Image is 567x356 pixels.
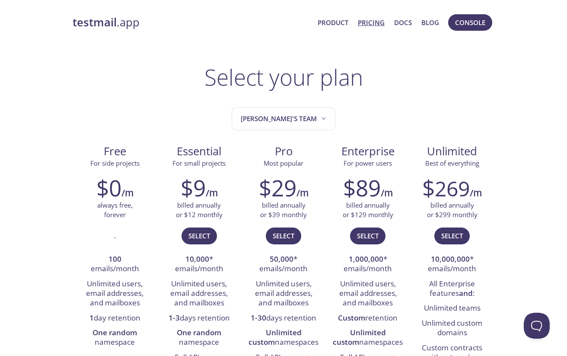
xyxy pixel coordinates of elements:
button: Select [182,228,217,244]
strong: Unlimited custom [333,327,386,347]
h6: /m [470,186,482,200]
h6: /m [206,186,218,200]
strong: 50,000 [270,254,293,264]
li: * emails/month [332,252,404,277]
span: 269 [435,174,470,202]
a: Product [318,17,348,28]
li: days retention [248,311,319,326]
li: All Enterprise features : [417,277,488,301]
h2: $0 [96,175,121,201]
strong: testmail [73,15,117,30]
li: Unlimited teams [417,301,488,316]
strong: Custom [338,313,365,323]
button: Select [350,228,385,244]
h2: $89 [343,175,381,201]
h6: /m [296,186,309,200]
a: Pricing [358,17,385,28]
p: billed annually or $299 monthly [427,201,478,219]
iframe: Help Scout Beacon - Open [524,313,550,339]
strong: 100 [108,254,121,264]
h2: $ [422,175,470,201]
li: namespace [79,326,150,350]
span: For small projects [172,159,226,167]
li: * emails/month [163,252,235,277]
span: Essential [164,144,234,159]
strong: One random [177,327,221,337]
h6: /m [121,186,134,200]
span: Enterprise [333,144,403,159]
strong: One random [92,327,137,337]
strong: Unlimited custom [248,327,302,347]
strong: 10,000 [185,254,209,264]
li: emails/month [79,252,150,277]
span: For side projects [90,159,140,167]
a: Blog [421,17,439,28]
span: Select [357,230,379,241]
span: Free [80,144,150,159]
strong: and [459,288,473,298]
p: billed annually or $129 monthly [343,201,393,219]
p: billed annually or $39 monthly [260,201,307,219]
strong: 1-30 [251,313,266,323]
li: namespace [163,326,235,350]
button: Gonzalo's team [232,107,335,130]
li: Unlimited custom domains [417,316,488,341]
li: namespaces [248,326,319,350]
h2: $9 [181,175,206,201]
a: testmail.app [73,15,311,30]
h1: Select your plan [204,64,363,90]
h6: /m [381,186,393,200]
li: * emails/month [248,252,319,277]
span: Best of everything [425,159,479,167]
li: retention [332,311,404,326]
span: Select [188,230,210,241]
li: namespaces [332,326,404,350]
span: Select [273,230,294,241]
li: Unlimited users, email addresses, and mailboxes [248,277,319,311]
strong: 1,000,000 [349,254,383,264]
span: Console [455,17,485,28]
strong: 1-3 [169,313,180,323]
h2: $29 [259,175,296,201]
span: [PERSON_NAME]'s team [241,113,328,125]
strong: 10,000,000 [431,254,470,264]
p: billed annually or $12 monthly [176,201,223,219]
li: Unlimited users, email addresses, and mailboxes [332,277,404,311]
span: Most popular [264,159,303,167]
span: Select [441,230,463,241]
li: day retention [79,311,150,326]
li: days retention [163,311,235,326]
p: always free, forever [97,201,133,219]
li: Unlimited users, email addresses, and mailboxes [79,277,150,311]
span: Pro [248,144,319,159]
button: Console [448,14,492,31]
strong: 1 [89,313,94,323]
span: Unlimited [427,144,477,159]
button: Select [434,228,470,244]
li: Unlimited users, email addresses, and mailboxes [163,277,235,311]
button: Select [266,228,301,244]
span: For power users [344,159,392,167]
li: * emails/month [417,252,488,277]
a: Docs [394,17,412,28]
